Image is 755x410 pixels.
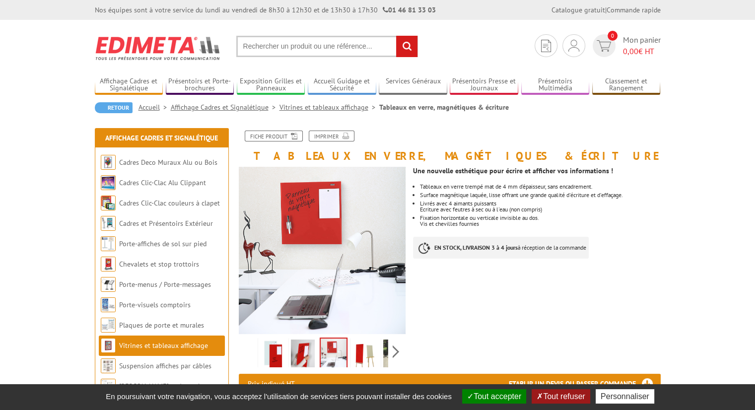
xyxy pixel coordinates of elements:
img: Cimaises et Accroches tableaux [101,379,116,394]
p: Livrés avec 4 aimants puissants [420,201,660,206]
a: Vitrines et tableaux affichage [279,103,379,112]
button: Tout accepter [462,389,526,404]
a: Cadres Clic-Clac Alu Clippant [119,178,206,187]
input: Rechercher un produit ou une référence... [236,36,418,57]
strong: Une nouvelle esthétique pour écrire et afficher vos informations ! [413,166,613,175]
a: Cadres et Présentoirs Extérieur [119,219,213,228]
a: Chevalets et stop trottoirs [119,260,199,269]
img: Chevalets et stop trottoirs [101,257,116,272]
li: Surface magnétique laquée, lisse offrant une grande qualité d'écriture et d'effaçage. [420,192,660,198]
a: devis rapide 0 Mon panier 0,00€ HT [590,34,661,57]
button: Tout refuser [532,389,590,404]
a: Fiche produit [245,131,303,141]
p: Fixation horizontale ou verticale invisible au dos. [420,215,660,221]
img: 214524vn_tableau_ecriture_verre_magnetique_rouge_situation.jpg [239,167,406,334]
p: Prix indiqué HT [248,374,295,394]
a: Accueil Guidage et Sécurité [308,77,376,93]
img: 214526vn_214525bc_chevalet_tableau_verre_rouge_blanc.jpg [352,340,376,370]
li: Tableaux en verre trempé mat de 4 mm d’épaisseur, sans encadrement. [420,184,660,190]
img: devis rapide [541,40,551,52]
a: Présentoirs Presse et Journaux [450,77,518,93]
a: Imprimer [309,131,354,141]
span: € HT [623,46,661,57]
a: Affichage Cadres et Signalétique [95,77,163,93]
span: 0,00 [623,46,638,56]
a: Exposition Grilles et Panneaux [237,77,305,93]
img: devis rapide [568,40,579,52]
img: Cadres Clic-Clac Alu Clippant [101,175,116,190]
img: Porte-menus / Porte-messages [101,277,116,292]
img: 214524vn_tableau_ecriture_verre_magnetique_rouge.jpg [291,340,315,370]
a: Vitrines et tableaux affichage [119,341,208,350]
a: Catalogue gratuit [551,5,605,14]
a: Suspension affiches par câbles [119,361,211,370]
a: Présentoirs et Porte-brochures [166,77,234,93]
img: Porte-affiches de sol sur pied [101,236,116,251]
a: Cadres Deco Muraux Alu ou Bois [119,158,217,167]
a: Classement et Rangement [592,77,661,93]
img: Cadres Deco Muraux Alu ou Bois [101,155,116,170]
strong: 01 46 81 33 03 [383,5,436,14]
button: Personnaliser (fenêtre modale) [596,389,654,404]
img: 214524vn_214524bc_tableau_affichage_ecriture_verre_magnetique.jpg [260,340,284,370]
h3: Etablir un devis ou passer commande [509,374,661,394]
div: | [551,5,661,15]
img: 214524vn_tableau_ecriture_verre_magnetique_rouge_situation.jpg [321,339,346,369]
a: Porte-menus / Porte-messages [119,280,211,289]
a: Commande rapide [607,5,661,14]
img: Cadres et Présentoirs Extérieur [101,216,116,231]
span: En poursuivant votre navigation, vous acceptez l'utilisation de services tiers pouvant installer ... [101,392,457,401]
a: Accueil [138,103,171,112]
li: Tableaux en verre, magnétiques & écriture [379,102,509,112]
a: Porte-visuels comptoirs [119,300,191,309]
img: Cadres Clic-Clac couleurs à clapet [101,196,116,210]
img: Plaques de porte et murales [101,318,116,333]
span: Mon panier [623,34,661,57]
a: Services Généraux [379,77,447,93]
img: devis rapide [597,40,611,52]
img: Suspension affiches par câbles [101,358,116,373]
span: Next [391,343,401,360]
span: 0 [608,31,618,41]
a: Retour [95,102,133,113]
strong: EN STOCK, LIVRAISON 3 à 4 jours [434,244,518,251]
img: Porte-visuels comptoirs [101,297,116,312]
img: 214525bc_chevalet_tableau_verre_blanc_situation.jpg [383,340,407,370]
a: Plaques de porte et murales [119,321,204,330]
img: Edimeta [95,30,221,67]
a: Affichage Cadres et Signalétique [171,103,279,112]
p: à réception de la commande [413,237,589,259]
a: Présentoirs Multimédia [521,77,590,93]
a: Affichage Cadres et Signalétique [105,134,218,142]
p: Ecriture avec feutres à sec ou à l'eau (non compris) [420,206,660,212]
a: Porte-affiches de sol sur pied [119,239,206,248]
p: Vis et chevilles fournies [420,221,660,227]
div: Nos équipes sont à votre service du lundi au vendredi de 8h30 à 12h30 et de 13h30 à 17h30 [95,5,436,15]
a: Cadres Clic-Clac couleurs à clapet [119,199,220,207]
input: rechercher [396,36,417,57]
img: Vitrines et tableaux affichage [101,338,116,353]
